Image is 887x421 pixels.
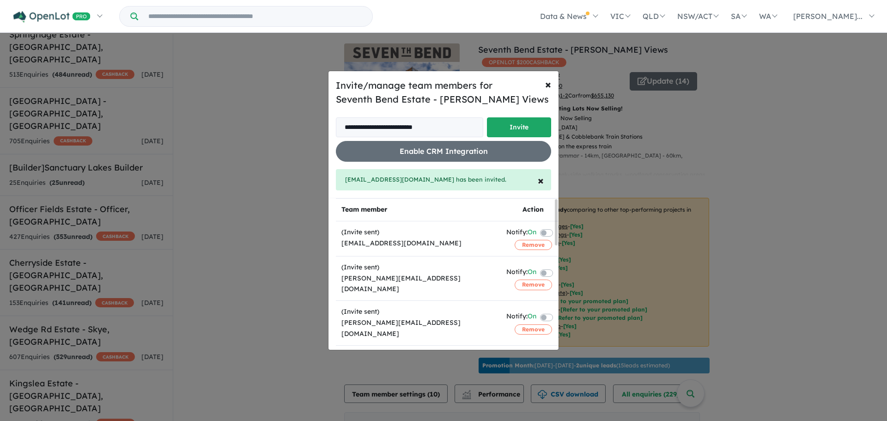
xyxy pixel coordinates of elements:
[515,280,552,290] button: Remove
[487,117,551,137] button: Invite
[528,311,536,323] span: On
[341,262,495,273] div: (Invite sent)
[341,238,495,249] div: [EMAIL_ADDRESS][DOMAIN_NAME]
[341,273,495,295] div: [PERSON_NAME][EMAIL_ADDRESS][DOMAIN_NAME]
[13,11,91,23] img: Openlot PRO Logo White
[515,240,552,250] button: Remove
[545,77,551,91] span: ×
[140,6,371,26] input: Try estate name, suburb, builder or developer
[336,141,551,162] button: Enable CRM Integration
[336,79,551,106] h5: Invite/manage team members for Seventh Bend Estate - [PERSON_NAME] Views
[506,227,536,239] div: Notify:
[501,198,565,221] th: Action
[341,317,495,340] div: [PERSON_NAME][EMAIL_ADDRESS][DOMAIN_NAME]
[341,306,495,317] div: (Invite sent)
[528,267,536,279] span: On
[506,267,536,279] div: Notify:
[341,227,495,238] div: (Invite sent)
[528,227,536,239] span: On
[336,198,501,221] th: Team member
[793,12,863,21] span: [PERSON_NAME]...
[530,167,551,193] button: Close
[506,311,536,323] div: Notify:
[515,324,552,335] button: Remove
[336,169,551,190] div: [EMAIL_ADDRESS][DOMAIN_NAME] has been invited.
[538,173,544,187] span: ×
